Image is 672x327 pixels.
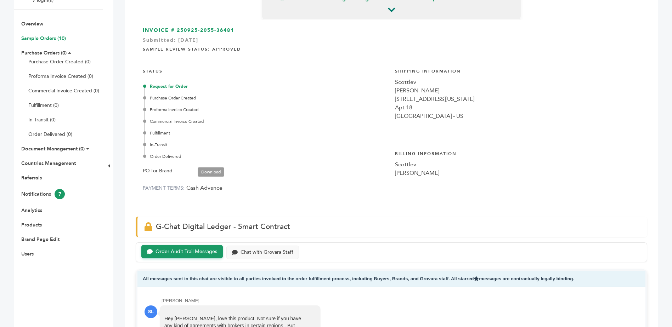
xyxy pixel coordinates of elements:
[145,305,157,318] div: SL
[143,37,640,47] div: Submitted: [DATE]
[21,145,85,152] a: Document Management (0)
[145,83,388,90] div: Request for Order
[162,298,638,304] div: [PERSON_NAME]
[28,131,72,138] a: Order Delivered (0)
[145,142,388,148] div: In-Transit
[21,207,42,214] a: Analytics
[143,63,388,78] h4: STATUS
[28,87,99,94] a: Commercial Invoice Created (0)
[28,58,91,65] a: Purchase Order Created (0)
[145,107,388,113] div: Proforma Invoice Created
[198,167,224,177] a: Download
[186,184,222,192] span: Cash Advance
[21,251,34,257] a: Users
[143,185,185,191] label: PAYMENT TERMS:
[395,160,640,169] div: Scottlev
[395,95,640,103] div: [STREET_ADDRESS][US_STATE]
[21,160,76,167] a: Countries Management
[395,103,640,112] div: Apt 18
[395,63,640,78] h4: Shipping Information
[21,191,65,197] a: Notifications7
[241,249,293,256] div: Chat with Grovara Staff
[21,174,42,181] a: Referrals
[395,169,640,177] div: [PERSON_NAME]
[143,27,640,34] h3: INVOICE # 250925-2055-36481
[156,222,290,232] span: G-Chat Digital Ledger - Smart Contract
[21,50,67,56] a: Purchase Orders (0)
[395,86,640,95] div: [PERSON_NAME]
[21,236,60,243] a: Brand Page Edit
[55,189,65,199] span: 7
[145,130,388,136] div: Fulfillment
[143,167,173,175] label: PO for Brand
[143,41,640,56] h4: Sample Review Status: Approved
[28,73,93,80] a: Proforma Invoice Created (0)
[21,21,43,27] a: Overview
[395,78,640,86] div: Scottlev
[21,35,66,42] a: Sample Orders (10)
[395,112,640,120] div: [GEOGRAPHIC_DATA] - US
[145,153,388,160] div: Order Delivered
[137,271,645,287] div: All messages sent in this chat are visible to all parties involved in the order fulfillment proce...
[145,95,388,101] div: Purchase Order Created
[156,249,217,255] div: Order Audit Trail Messages
[28,116,56,123] a: In-Transit (0)
[21,222,42,228] a: Products
[28,102,59,109] a: Fulfillment (0)
[145,118,388,125] div: Commercial Invoice Created
[395,145,640,160] h4: Billing Information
